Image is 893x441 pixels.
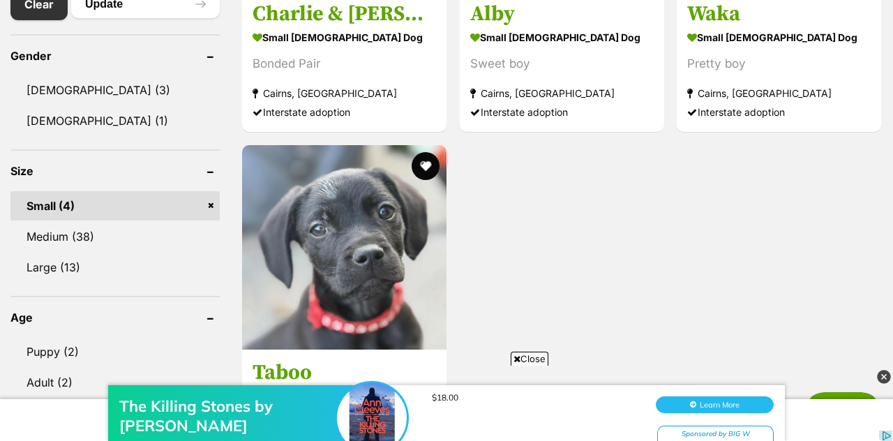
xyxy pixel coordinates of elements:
[337,26,407,96] img: The Killing Stones by Ann Cleeves
[412,152,440,180] button: favourite
[10,311,220,324] header: Age
[119,39,343,78] div: The Killing Stones by [PERSON_NAME]
[470,54,654,73] div: Sweet boy
[687,27,871,47] strong: small [DEMOGRAPHIC_DATA] Dog
[10,337,220,366] a: Puppy (2)
[10,106,220,135] a: [DEMOGRAPHIC_DATA] (1)
[470,1,654,27] h3: Alby
[10,75,220,105] a: [DEMOGRAPHIC_DATA] (3)
[432,35,641,45] div: $18.00
[687,84,871,103] strong: Cairns, [GEOGRAPHIC_DATA]
[253,1,436,27] h3: Charlie & [PERSON_NAME]
[470,84,654,103] strong: Cairns, [GEOGRAPHIC_DATA]
[253,54,436,73] div: Bonded Pair
[877,370,891,384] img: close_grey_3x.png
[657,68,774,86] div: Sponsored by BIG W
[10,253,220,282] a: Large (13)
[511,352,548,366] span: Close
[253,84,436,103] strong: Cairns, [GEOGRAPHIC_DATA]
[687,54,871,73] div: Pretty boy
[10,165,220,177] header: Size
[470,103,654,121] div: Interstate adoption
[656,39,774,56] button: Learn More
[10,191,220,221] a: Small (4)
[10,222,220,251] a: Medium (38)
[242,145,446,350] img: Taboo - French Bulldog
[470,27,654,47] strong: small [DEMOGRAPHIC_DATA] Dog
[687,1,871,27] h3: Waka
[10,50,220,62] header: Gender
[253,103,436,121] div: Interstate adoption
[253,27,436,47] strong: small [DEMOGRAPHIC_DATA] Dog
[687,103,871,121] div: Interstate adoption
